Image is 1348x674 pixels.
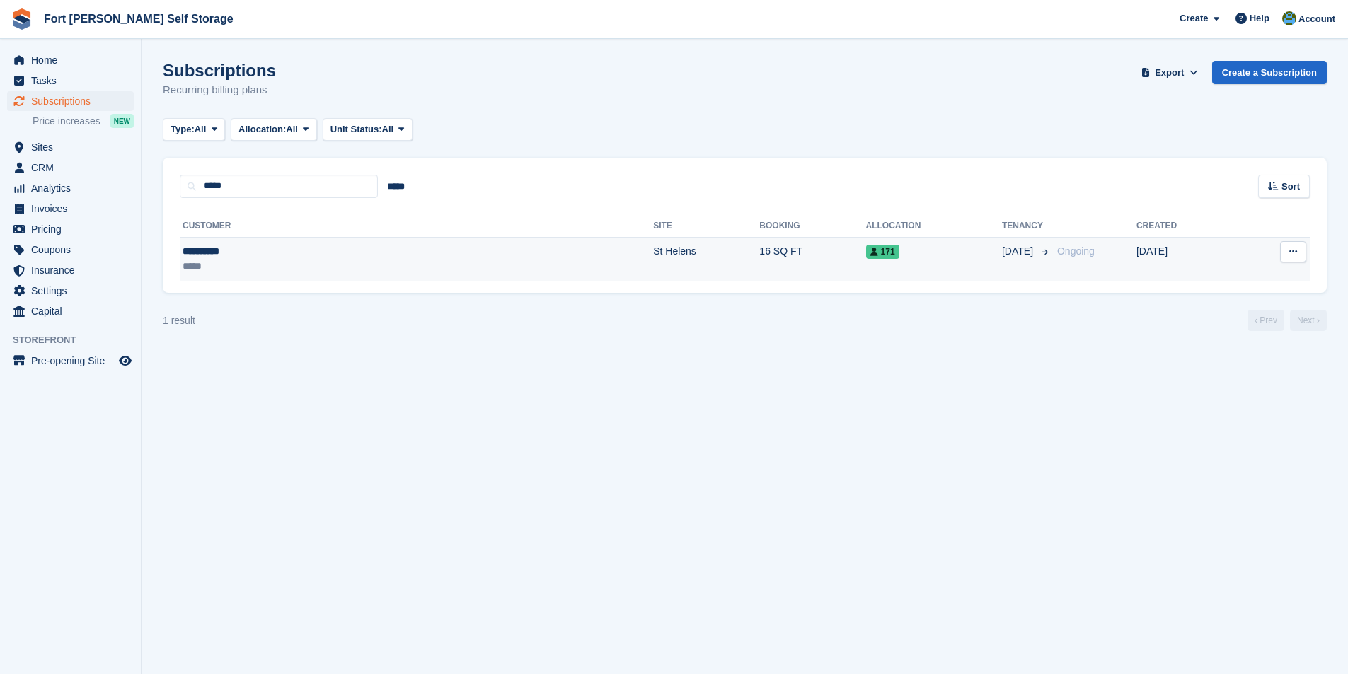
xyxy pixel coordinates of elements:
a: Create a Subscription [1212,61,1327,84]
button: Unit Status: All [323,118,413,141]
span: Create [1180,11,1208,25]
span: All [195,122,207,136]
a: Next [1290,310,1327,331]
a: menu [7,91,134,111]
span: 171 [866,245,899,259]
a: Preview store [117,352,134,369]
span: Account [1298,12,1335,26]
span: Type: [171,122,195,136]
td: St Helens [653,237,759,281]
span: Coupons [31,240,116,260]
span: Tasks [31,71,116,91]
span: All [286,122,298,136]
span: Settings [31,281,116,301]
span: Unit Status: [330,122,382,136]
span: Sites [31,137,116,157]
a: menu [7,240,134,260]
a: menu [7,158,134,178]
span: Pricing [31,219,116,239]
a: menu [7,260,134,280]
a: menu [7,301,134,321]
button: Type: All [163,118,225,141]
a: menu [7,281,134,301]
span: [DATE] [1002,244,1036,259]
span: Price increases [33,115,100,128]
a: menu [7,178,134,198]
span: Invoices [31,199,116,219]
th: Created [1136,215,1236,238]
a: Previous [1248,310,1284,331]
span: Capital [31,301,116,321]
button: Allocation: All [231,118,317,141]
span: Export [1155,66,1184,80]
div: NEW [110,114,134,128]
img: stora-icon-8386f47178a22dfd0bd8f6a31ec36ba5ce8667c1dd55bd0f319d3a0aa187defe.svg [11,8,33,30]
span: CRM [31,158,116,178]
span: All [382,122,394,136]
a: menu [7,219,134,239]
nav: Page [1245,310,1330,331]
a: menu [7,137,134,157]
th: Booking [759,215,865,238]
span: Insurance [31,260,116,280]
td: [DATE] [1136,237,1236,281]
th: Allocation [866,215,1002,238]
h1: Subscriptions [163,61,276,80]
span: Pre-opening Site [31,351,116,371]
span: Analytics [31,178,116,198]
a: Fort [PERSON_NAME] Self Storage [38,7,239,30]
a: menu [7,351,134,371]
a: menu [7,50,134,70]
div: 1 result [163,313,195,328]
span: Home [31,50,116,70]
span: Ongoing [1057,245,1095,257]
td: 16 SQ FT [759,237,865,281]
a: menu [7,199,134,219]
span: Sort [1281,180,1300,194]
span: Help [1250,11,1269,25]
th: Customer [180,215,653,238]
a: menu [7,71,134,91]
img: Alex [1282,11,1296,25]
th: Site [653,215,759,238]
th: Tenancy [1002,215,1052,238]
span: Allocation: [238,122,286,136]
span: Storefront [13,333,141,347]
button: Export [1139,61,1201,84]
p: Recurring billing plans [163,82,276,98]
span: Subscriptions [31,91,116,111]
a: Price increases NEW [33,113,134,129]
